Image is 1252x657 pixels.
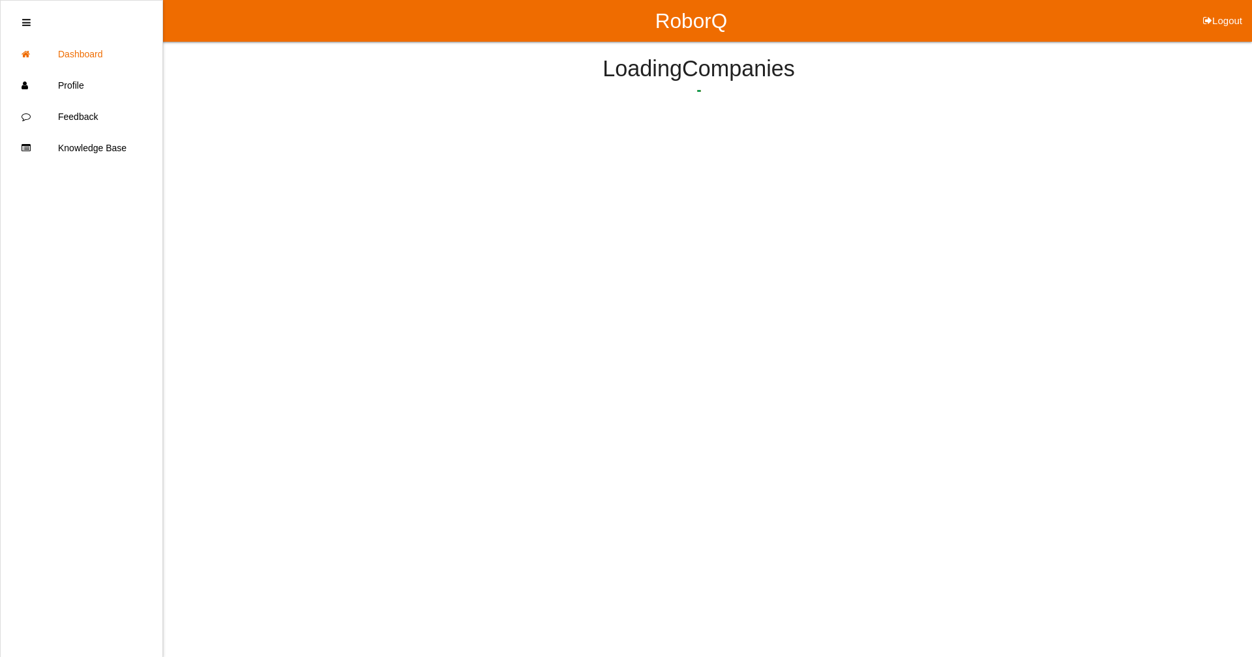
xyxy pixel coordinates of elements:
a: Profile [1,70,162,101]
h4: Loading Companies [196,57,1202,81]
a: Knowledge Base [1,132,162,164]
a: Dashboard [1,38,162,70]
div: Close [22,7,31,38]
a: Feedback [1,101,162,132]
